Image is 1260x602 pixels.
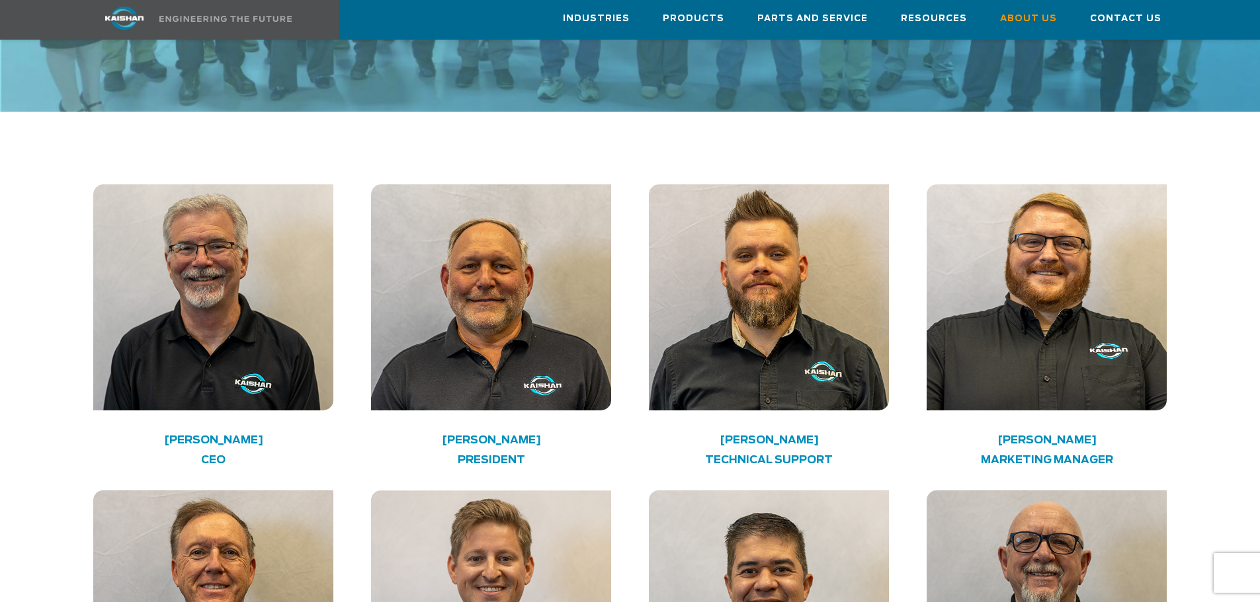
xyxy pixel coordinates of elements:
span: About Us [1000,11,1057,26]
h4: [PERSON_NAME] [396,437,587,443]
img: kaishan employee [371,184,611,410]
h4: Marketing Manager [951,453,1143,467]
img: Engineering the future [159,16,292,22]
h4: [PERSON_NAME] [673,437,865,443]
h4: Technical Support [673,453,865,467]
a: Products [663,1,724,36]
span: Resources [901,11,967,26]
h4: CEO [118,453,310,467]
img: kaishan logo [75,7,174,30]
img: kaishan employee [93,184,333,410]
h4: [PERSON_NAME] [951,437,1143,443]
span: Industries [563,11,630,26]
a: Contact Us [1090,1,1161,36]
span: Parts and Service [757,11,868,26]
h4: [PERSON_NAME] [118,437,310,443]
a: Parts and Service [757,1,868,36]
a: Industries [563,1,630,36]
span: Contact Us [1090,11,1161,26]
span: Products [663,11,724,26]
a: Resources [901,1,967,36]
img: kaishan employee [649,184,889,410]
h4: PRESIDENT [396,453,587,467]
a: About Us [1000,1,1057,36]
img: kaishan employee [927,184,1167,410]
